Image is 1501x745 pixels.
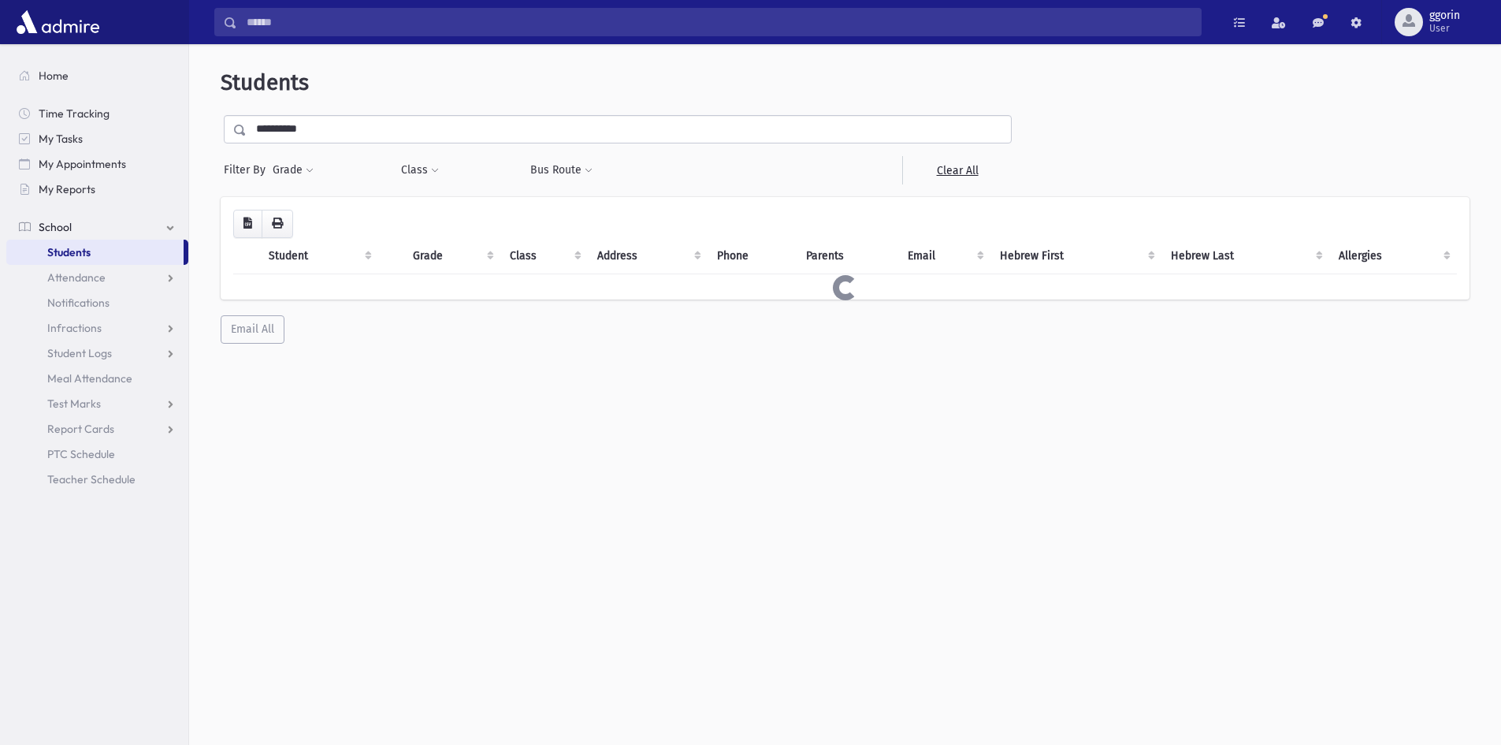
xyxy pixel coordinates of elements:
[529,156,593,184] button: Bus Route
[47,270,106,285] span: Attendance
[47,422,114,436] span: Report Cards
[6,467,188,492] a: Teacher Schedule
[400,156,440,184] button: Class
[1161,238,1330,274] th: Hebrew Last
[403,238,500,274] th: Grade
[1429,22,1460,35] span: User
[224,162,272,178] span: Filter By
[47,245,91,259] span: Students
[6,315,188,341] a: Infractions
[797,238,898,274] th: Parents
[708,238,797,274] th: Phone
[39,182,95,196] span: My Reports
[233,210,262,238] button: CSV
[39,132,83,146] span: My Tasks
[47,397,101,411] span: Test Marks
[259,238,378,274] th: Student
[39,106,110,121] span: Time Tracking
[272,156,314,184] button: Grade
[6,101,188,126] a: Time Tracking
[1429,9,1460,22] span: ggorin
[990,238,1161,274] th: Hebrew First
[1329,238,1457,274] th: Allergies
[39,220,72,234] span: School
[39,69,69,83] span: Home
[6,151,188,177] a: My Appointments
[6,341,188,366] a: Student Logs
[39,157,126,171] span: My Appointments
[6,177,188,202] a: My Reports
[588,238,708,274] th: Address
[6,366,188,391] a: Meal Attendance
[898,238,990,274] th: Email
[47,346,112,360] span: Student Logs
[6,240,184,265] a: Students
[6,416,188,441] a: Report Cards
[221,315,284,344] button: Email All
[221,69,309,95] span: Students
[47,321,102,335] span: Infractions
[6,214,188,240] a: School
[47,371,132,386] span: Meal Attendance
[13,6,103,38] img: AdmirePro
[47,296,110,310] span: Notifications
[47,447,115,461] span: PTC Schedule
[262,210,293,238] button: Print
[6,441,188,467] a: PTC Schedule
[6,63,188,88] a: Home
[6,290,188,315] a: Notifications
[500,238,589,274] th: Class
[6,126,188,151] a: My Tasks
[902,156,1012,184] a: Clear All
[6,391,188,416] a: Test Marks
[6,265,188,290] a: Attendance
[47,472,136,486] span: Teacher Schedule
[237,8,1201,36] input: Search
